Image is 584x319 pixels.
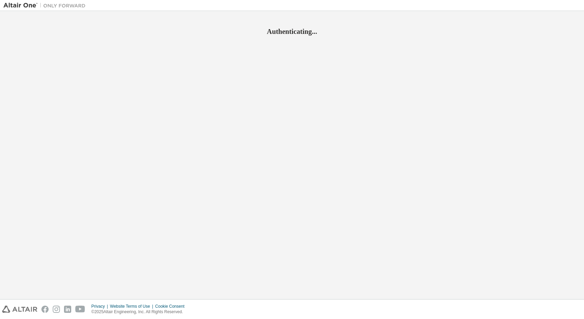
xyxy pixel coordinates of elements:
[3,27,581,36] h2: Authenticating...
[155,304,188,309] div: Cookie Consent
[110,304,155,309] div: Website Terms of Use
[53,306,60,313] img: instagram.svg
[41,306,49,313] img: facebook.svg
[3,2,89,9] img: Altair One
[75,306,85,313] img: youtube.svg
[91,309,189,315] p: © 2025 Altair Engineering, Inc. All Rights Reserved.
[91,304,110,309] div: Privacy
[2,306,37,313] img: altair_logo.svg
[64,306,71,313] img: linkedin.svg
